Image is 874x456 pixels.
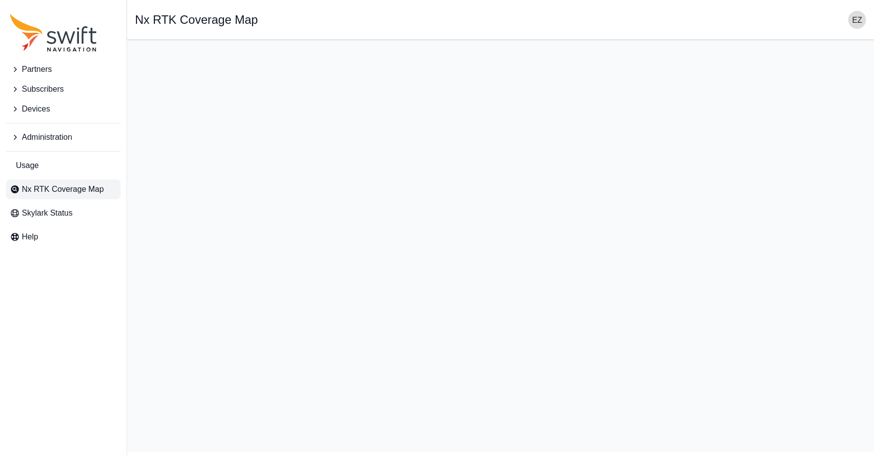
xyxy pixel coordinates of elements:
[848,11,866,29] img: user photo
[22,63,52,75] span: Partners
[6,99,121,119] button: Devices
[6,79,121,99] button: Subscribers
[6,227,121,247] a: Help
[22,103,50,115] span: Devices
[6,179,121,199] a: Nx RTK Coverage Map
[22,207,72,219] span: Skylark Status
[22,131,72,143] span: Administration
[6,156,121,175] a: Usage
[22,231,38,243] span: Help
[22,83,64,95] span: Subscribers
[6,203,121,223] a: Skylark Status
[135,14,258,26] h1: Nx RTK Coverage Map
[16,160,39,171] span: Usage
[22,183,104,195] span: Nx RTK Coverage Map
[6,127,121,147] button: Administration
[135,48,866,444] iframe: RTK Map
[6,59,121,79] button: Partners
